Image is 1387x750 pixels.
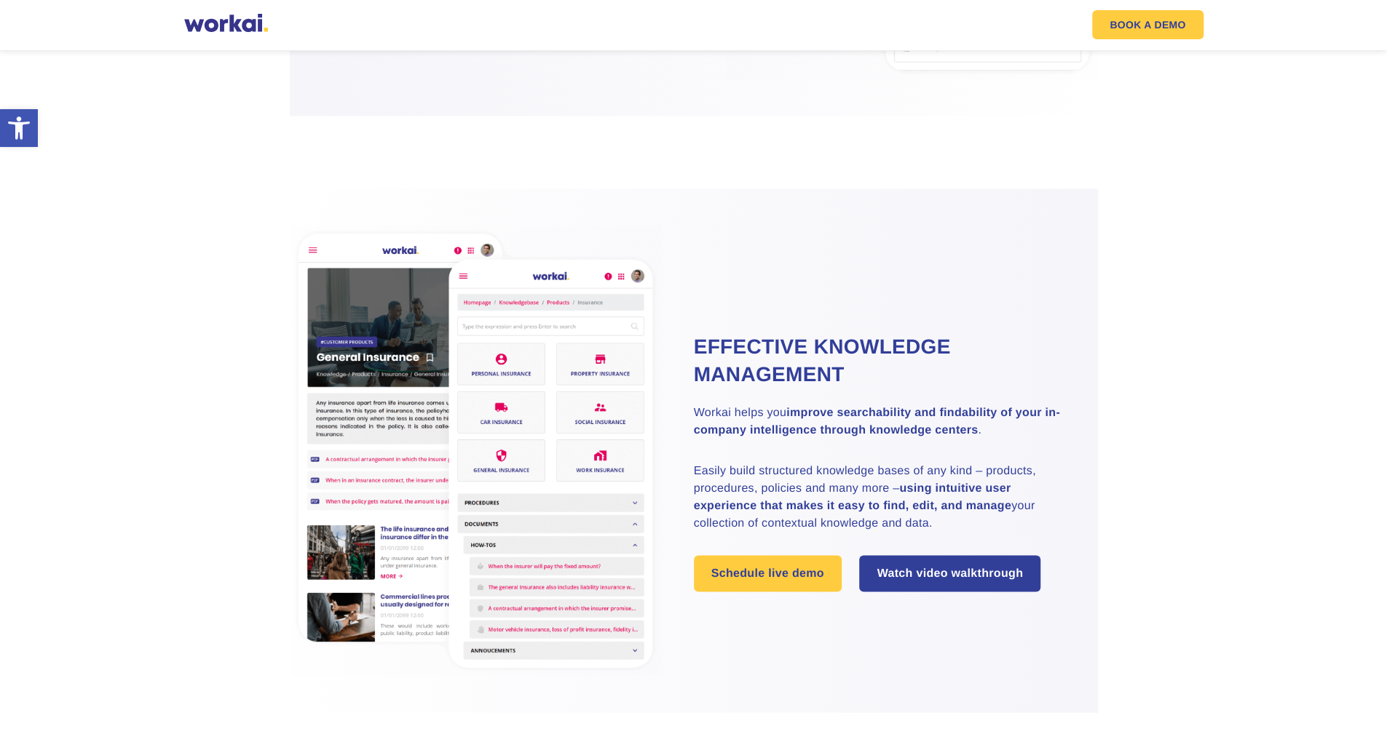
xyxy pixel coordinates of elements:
a: BOOK A DEMO [1092,10,1203,39]
p: Workai helps you . [694,404,1062,439]
strong: using intuitive user experience that makes it easy to find, edit, and manage [694,482,1011,511]
h2: Effective knowledge management [694,332,1062,388]
a: Watch video walkthrough [859,555,1040,591]
a: Schedule live demo [694,555,842,591]
strong: improve searchability and findability of your in-company intelligence through knowledge centers [694,406,1060,436]
p: Easily build structured knowledge bases of any kind – products, procedures, policies and many mor... [694,462,1062,532]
